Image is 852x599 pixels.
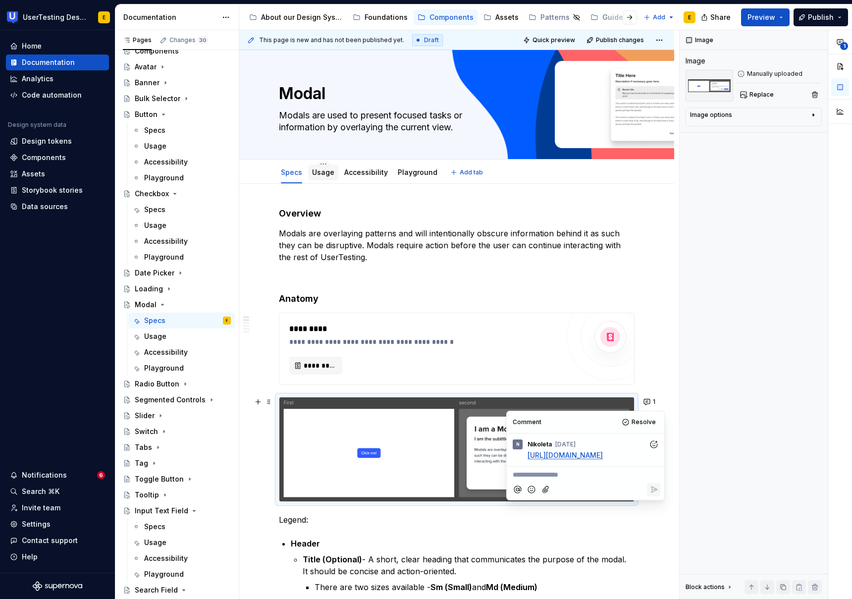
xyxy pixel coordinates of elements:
button: 1 [640,395,660,409]
a: Home [6,38,109,54]
a: Components [414,9,478,25]
a: Components [119,43,235,59]
a: Specs [128,202,235,218]
div: Usage [308,162,338,182]
div: Usage [144,220,166,230]
a: Design tokens [6,133,109,149]
div: Code automation [22,90,82,100]
div: Toggle Button [135,474,184,484]
span: Share [710,12,731,22]
div: Usage [144,141,166,151]
div: Documentation [123,12,217,22]
a: Playground [128,360,235,376]
div: Block actions [686,583,725,591]
div: Checkbox [135,189,169,199]
a: Usage [128,218,235,233]
h4: Overview [279,208,635,219]
div: Contact support [22,536,78,545]
a: Documentation [6,54,109,70]
strong: Title (Optional) [303,554,362,564]
a: Radio Button [119,376,235,392]
button: Publish [794,8,848,26]
a: Assets [479,9,523,25]
a: Usage [128,535,235,550]
div: E [226,316,228,326]
div: Banner [135,78,160,88]
div: N [516,440,520,448]
img: cb0a983d-3de2-4592-ab2f-76eaddfe3057.png [279,397,634,501]
a: Playground [398,168,437,176]
span: Replace [749,91,774,99]
div: Analytics [22,74,53,84]
a: Assets [6,166,109,182]
div: Documentation [22,57,75,67]
div: Changes [169,36,208,44]
div: Bulk Selector [135,94,180,104]
textarea: Modal [277,82,633,106]
a: About our Design System [245,9,347,25]
div: Patterns [540,12,570,22]
a: Accessibility [128,154,235,170]
div: Image [686,56,705,66]
div: Date Picker [135,268,174,278]
div: Guidelines [602,12,640,22]
div: Notifications [22,470,67,480]
button: Help [6,549,109,565]
span: Publish changes [596,36,644,44]
a: Specs [128,519,235,535]
a: Usage [312,168,334,176]
a: Usage [128,138,235,154]
div: Playground [144,252,184,262]
div: Loading [135,284,163,294]
a: Specs [281,168,302,176]
span: Publish [808,12,834,22]
div: Playground [394,162,441,182]
div: E [688,13,691,21]
div: Settings [22,519,51,529]
a: Date Picker [119,265,235,281]
button: Reply [647,483,660,496]
a: Patterns [525,9,585,25]
div: Button [135,109,158,119]
a: Code automation [6,87,109,103]
button: Share [696,8,737,26]
a: Accessibility [128,233,235,249]
strong: Md (Medium) [486,582,537,592]
div: Switch [135,427,158,436]
div: Accessibility [144,553,188,563]
a: Button [119,107,235,122]
div: E [103,13,106,21]
div: Data sources [22,202,68,212]
span: Nikoleta [528,440,552,448]
button: Add emoji [525,483,538,496]
button: Preview [741,8,790,26]
img: 41adf70f-fc1c-4662-8e2d-d2ab9c673b1b.png [7,11,19,23]
div: About our Design System [261,12,343,22]
svg: Supernova Logo [33,581,82,591]
button: Mention someone [511,483,524,496]
a: Settings [6,516,109,532]
a: Playground [128,249,235,265]
span: 30 [198,36,208,44]
div: Accessibility [144,157,188,167]
a: Invite team [6,500,109,516]
div: Components [135,46,179,56]
div: Components [429,12,474,22]
div: Radio Button [135,379,179,389]
a: Storybook stories [6,182,109,198]
div: Modal [135,300,157,310]
div: Playground [144,173,184,183]
p: Modals are overlaying patterns and will intentionally obscure information behind it as such they ... [279,227,635,263]
div: Accessibility [144,236,188,246]
a: Foundations [349,9,412,25]
div: Usage [144,331,166,341]
div: Block actions [686,580,734,594]
button: Contact support [6,533,109,548]
div: Comment [513,418,541,426]
span: 1 [653,398,655,406]
div: Storybook stories [22,185,83,195]
div: Accessibility [340,162,392,182]
textarea: Modals are used to present focused tasks or information by overlaying the current view. [277,108,633,135]
strong: Sm (Small) [430,582,472,592]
